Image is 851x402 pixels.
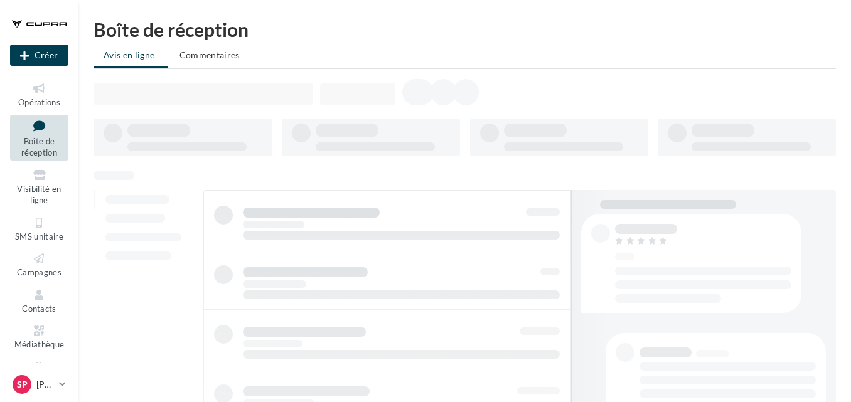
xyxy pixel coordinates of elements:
a: Boîte de réception [10,115,68,161]
span: Opérations [18,97,60,107]
span: SMS unitaire [15,231,63,241]
a: Sp [PERSON_NAME] [10,373,68,396]
a: Médiathèque [10,321,68,352]
div: Boîte de réception [94,20,836,39]
a: Campagnes [10,249,68,280]
a: Visibilité en ligne [10,166,68,208]
span: Commentaires [179,50,240,60]
span: Campagnes [17,267,62,277]
span: Sp [17,378,28,391]
span: Médiathèque [14,339,65,349]
a: Calendrier [10,357,68,388]
a: Contacts [10,285,68,316]
div: Nouvelle campagne [10,45,68,66]
span: Visibilité en ligne [17,184,61,206]
a: Opérations [10,79,68,110]
a: SMS unitaire [10,213,68,244]
span: Contacts [22,304,56,314]
span: Boîte de réception [21,136,57,158]
button: Créer [10,45,68,66]
p: [PERSON_NAME] [36,378,54,391]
